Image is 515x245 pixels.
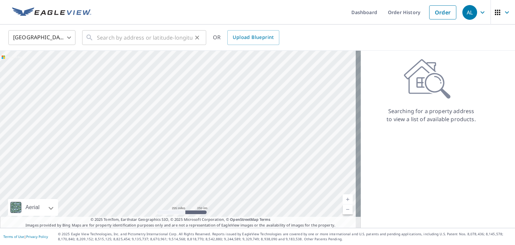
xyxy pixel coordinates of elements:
input: Search by address or latitude-longitude [97,28,192,47]
div: Aerial [8,199,58,216]
a: Privacy Policy [26,234,48,239]
img: EV Logo [12,7,91,17]
div: [GEOGRAPHIC_DATA] [8,28,75,47]
button: Clear [192,33,202,42]
a: Current Level 5, Zoom Out [343,204,353,214]
p: © 2025 Eagle View Technologies, Inc. and Pictometry International Corp. All Rights Reserved. Repo... [58,232,512,242]
div: Aerial [23,199,42,216]
a: Current Level 5, Zoom In [343,194,353,204]
a: Order [429,5,456,19]
span: © 2025 TomTom, Earthstar Geographics SIO, © 2025 Microsoft Corporation, © [91,217,271,223]
span: Upload Blueprint [233,33,274,42]
div: AL [462,5,477,20]
a: OpenStreetMap [230,217,258,222]
p: | [3,235,48,239]
div: OR [213,30,279,45]
p: Searching for a property address to view a list of available products. [386,107,476,123]
a: Terms [260,217,271,222]
a: Terms of Use [3,234,24,239]
a: Upload Blueprint [227,30,279,45]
